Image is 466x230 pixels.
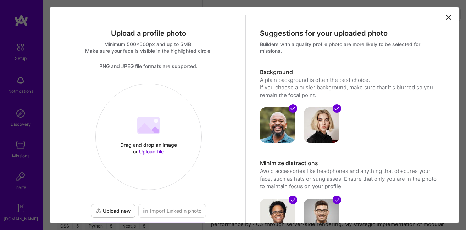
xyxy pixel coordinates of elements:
[260,107,295,143] img: avatar
[57,29,240,38] div: Upload a profile photo
[260,159,443,167] h3: Minimize distractions
[260,76,443,84] div: A plain background is often the best choice.
[260,68,443,76] h3: Background
[138,204,206,218] button: Import LinkedIn photo
[96,208,101,214] i: icon UploadDark
[143,207,201,214] span: Import LinkedIn photo
[96,207,131,214] span: Upload new
[304,107,339,143] img: avatar
[57,41,240,47] div: Minimum 500x500px and up to 5MB.
[260,41,443,54] div: Builders with a quality profile photo are more likely to be selected for missions.
[260,167,443,190] p: Avoid accessories like headphones and anything that obscures your face, such as hats or sunglasse...
[57,63,240,69] div: PNG and JPEG file formats are supported.
[118,141,179,155] div: Drag and drop an image or
[139,148,164,155] span: Upload file
[91,204,135,218] button: Upload new
[143,208,149,214] i: icon LinkedInDarkV2
[260,84,443,99] div: If you choose a busier background, make sure that it's blurred so you remain the focal point.
[260,29,443,38] div: Suggestions for your uploaded photo
[57,47,240,54] div: Make sure your face is visible in the highlighted circle.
